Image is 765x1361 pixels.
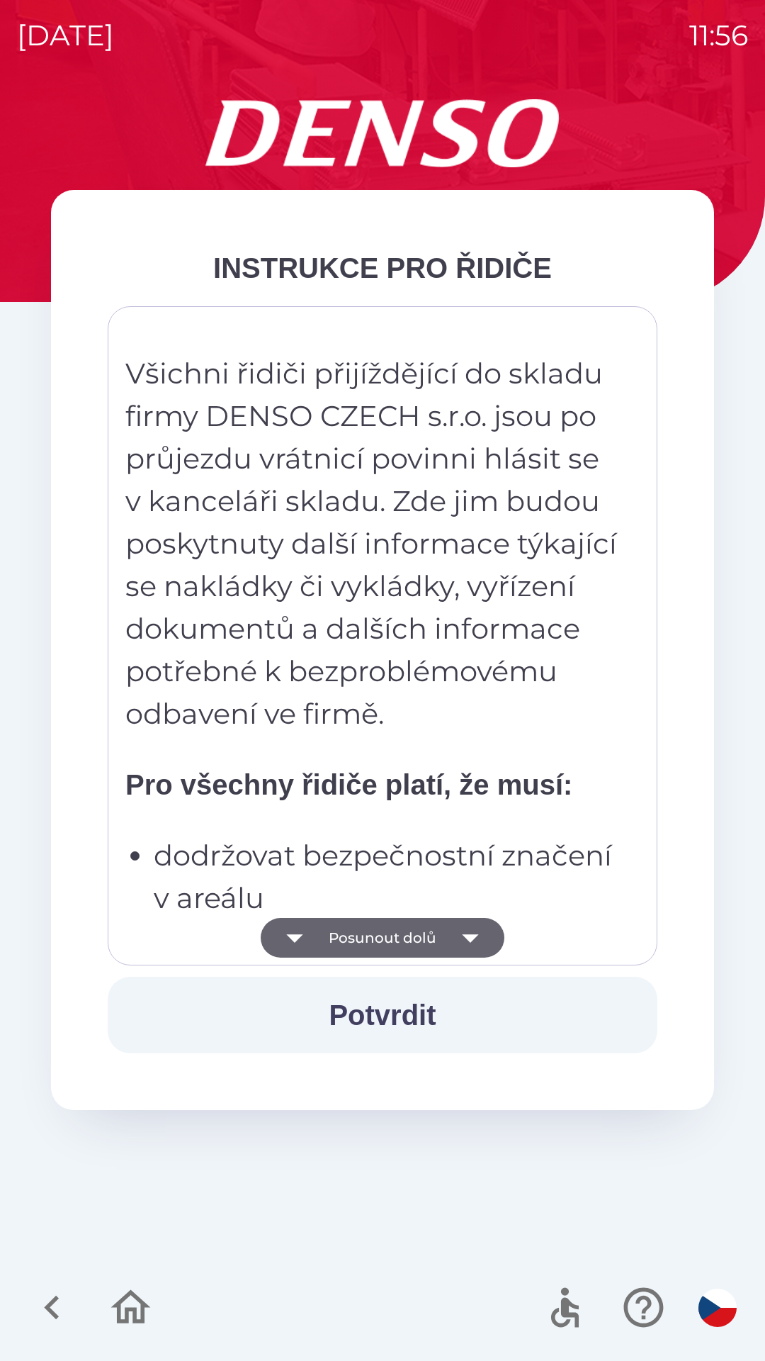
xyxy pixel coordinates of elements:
[108,247,657,289] div: INSTRUKCE PRO ŘIDIČE
[261,918,504,958] button: Posunout dolů
[154,834,620,919] p: dodržovat bezpečnostní značení v areálu
[689,14,748,57] p: 11:56
[125,352,620,735] p: Všichni řidiči přijíždějící do skladu firmy DENSO CZECH s.r.o. jsou po průjezdu vrátnicí povinni ...
[17,14,114,57] p: [DATE]
[51,99,714,167] img: Logo
[125,769,572,800] strong: Pro všechny řidiče platí, že musí:
[698,1289,737,1327] img: cs flag
[108,977,657,1053] button: Potvrdit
